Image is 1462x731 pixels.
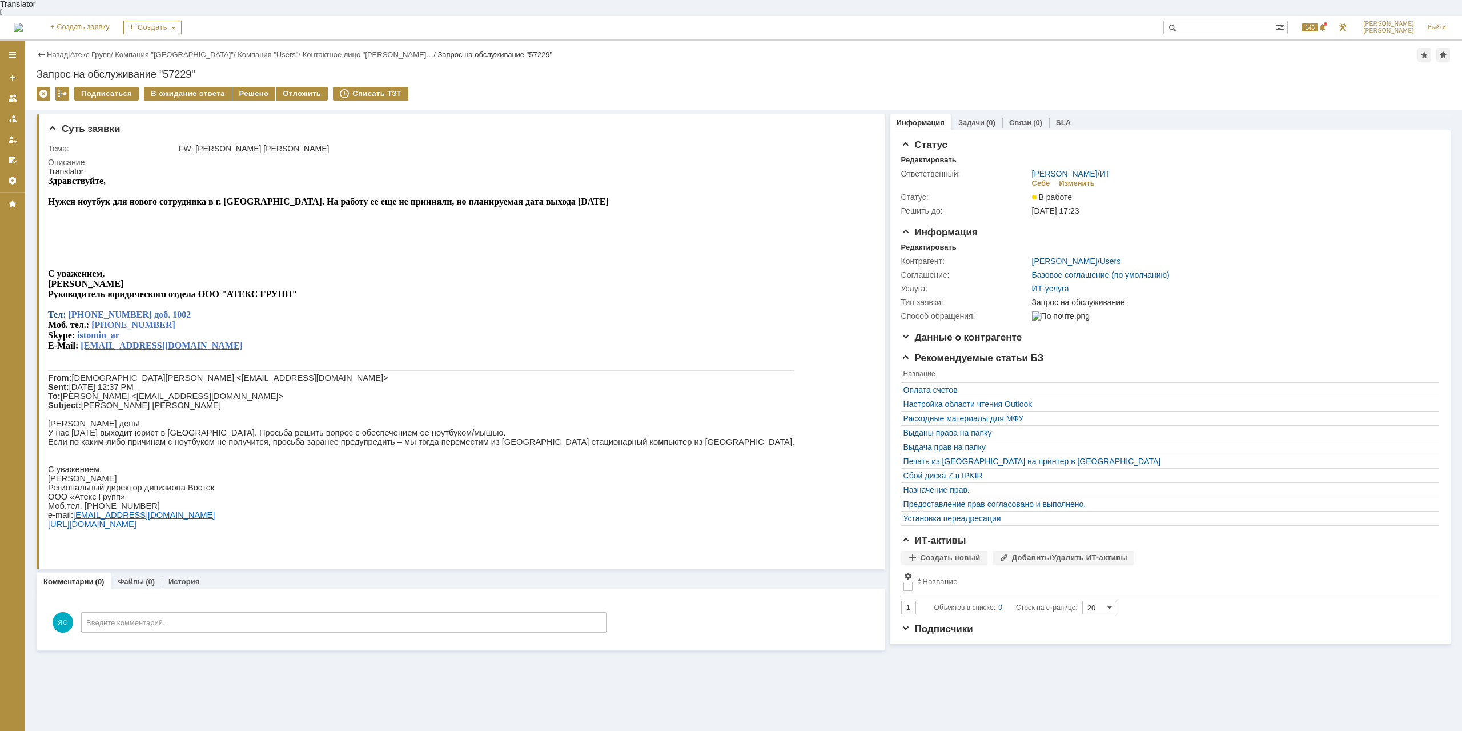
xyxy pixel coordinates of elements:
[1033,118,1042,127] div: (0)
[43,577,94,586] a: Комментарии
[1009,118,1031,127] a: Связи
[958,118,985,127] a: Задачи
[118,577,144,586] a: Файлы
[1032,257,1121,266] div: /
[1100,169,1111,178] a: ИТ
[1363,21,1414,27] span: [PERSON_NAME]
[43,16,117,39] a: + Создать заявку
[1056,118,1071,127] a: SLA
[903,428,1431,437] a: Выданы права на папку
[115,50,238,59] div: /
[238,50,298,59] a: Компания "Users"
[1417,48,1431,62] div: Добавить в избранное
[986,118,995,127] div: (0)
[998,601,1002,614] div: 0
[25,343,167,353] a: [EMAIL_ADDRESS][DOMAIN_NAME]
[179,144,865,153] div: FW: [PERSON_NAME] [PERSON_NAME]
[33,174,195,183] a: [EMAIL_ADDRESS][DOMAIN_NAME]
[1421,16,1453,39] a: Выйти
[1363,27,1414,34] span: [PERSON_NAME]
[901,257,1030,266] div: Контрагент:
[58,163,63,173] span: _
[1032,284,1069,293] a: ИТ-услуга
[934,601,1078,614] i: Строк на странице:
[1032,169,1111,178] div: /
[901,155,957,165] div: Редактировать
[901,193,1030,202] div: Статус:
[901,206,1030,215] div: Решить до:
[37,69,1451,80] div: Запрос на обслуживание "57229"
[3,89,22,107] a: Заявки на командах
[903,442,1431,452] a: Выдача прав на папку
[1032,193,1072,202] span: В работе
[897,118,945,127] a: Информация
[43,153,127,163] span: [PHONE_NUMBER]
[1295,16,1329,39] div: Открыть панель уведомлений
[1032,270,1170,279] a: Базовое соглашение (по умолчанию)
[55,87,69,101] div: Работа с массовостью
[901,298,1030,307] div: Тип заявки:
[146,577,155,586] div: (0)
[903,514,1431,523] a: Установка переадресации
[303,50,434,59] a: Контактное лицо "[PERSON_NAME]…
[20,143,143,153] span: [PHONE_NUMBER] доб. 1002
[438,50,553,59] div: Запрос на обслуживание "57229"
[903,400,1431,409] a: Настройка области чтения Outlook
[901,270,1030,279] div: Соглашение:
[24,163,27,173] span: :
[903,500,1431,509] a: Предоставление прав согласовано и выполнено.
[53,612,73,633] span: ЯС
[238,50,303,59] div: /
[1032,257,1098,266] a: [PERSON_NAME]
[3,171,22,190] a: Настройки
[3,69,22,87] a: Создать заявку
[1276,21,1287,32] span: Расширенный поиск
[903,457,1431,466] a: Печать из [GEOGRAPHIC_DATA] на принтер в [GEOGRAPHIC_DATA]
[63,163,71,173] span: ar
[70,50,111,59] a: Атекс Групп
[903,385,1431,394] a: Оплата счетов
[1100,257,1121,266] a: Users
[1032,311,1090,321] img: По почте.png
[901,368,1433,383] th: Название
[901,243,957,252] div: Редактировать
[3,130,22,149] a: Мои заявки
[29,163,58,173] span: istomin
[1436,48,1450,62] div: Сделать домашней страницей
[14,23,23,32] a: Перейти на домашнюю страницу
[48,123,120,134] span: Суть заявки
[1059,179,1095,188] div: Изменить
[901,353,1044,363] span: Рекомендуемые статьи БЗ
[903,414,1431,423] a: Расходные материалы для МФУ
[901,284,1030,293] div: Услуга:
[123,21,182,34] div: Создать
[168,577,199,586] a: История
[901,535,966,546] span: ИТ-активы
[3,151,22,169] a: Мои согласования
[934,604,995,612] span: Объектов в списке:
[901,169,1030,178] div: Ответственный:
[303,50,438,59] div: /
[115,50,234,59] a: Компания "[GEOGRAPHIC_DATA]"
[903,485,1431,494] a: Назначение прав.
[47,50,68,59] a: Назад
[903,572,913,581] span: Настройки
[901,332,1022,343] span: Данные о контрагенте
[14,23,23,32] img: logo
[901,624,973,634] span: Подписчики
[1032,179,1050,188] div: Себе
[95,577,105,586] div: (0)
[1032,298,1432,307] div: Запрос на обслуживание
[903,471,1431,480] a: Сбой диска Z в IPKIR
[3,110,22,128] a: Заявки в моей ответственности
[70,50,115,59] div: /
[923,577,958,586] div: Название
